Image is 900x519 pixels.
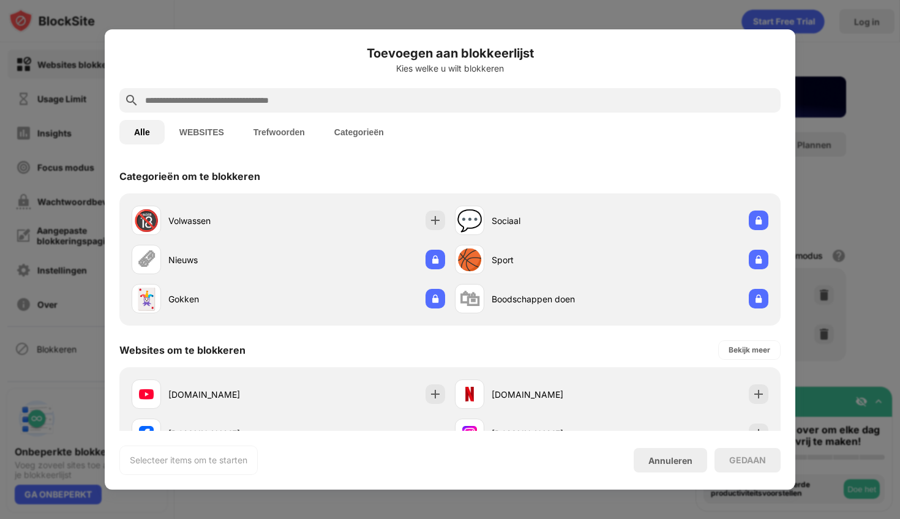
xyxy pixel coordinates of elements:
[729,344,770,356] div: Bekijk meer
[462,426,477,441] img: favicons
[729,455,766,465] div: GEDAAN
[239,120,320,144] button: Trefwoorden
[457,208,482,233] div: 💬
[136,247,157,272] div: 🗞
[459,286,480,312] div: 🛍
[168,388,288,401] div: [DOMAIN_NAME]
[492,388,612,401] div: [DOMAIN_NAME]
[462,387,477,401] img: favicons
[648,455,692,466] div: Annuleren
[139,387,154,401] img: favicons
[168,427,288,440] div: [DOMAIN_NAME]
[492,214,612,227] div: Sociaal
[124,93,139,108] img: search.svg
[393,429,445,438] span: Al geblokkeerd
[133,286,159,312] div: 🃏
[457,247,482,272] div: 🏀
[119,344,246,356] div: Websites om te blokkeren
[165,120,239,144] button: WEBSITES
[492,427,612,440] div: [DOMAIN_NAME]
[119,44,781,62] h6: Toevoegen aan blokkeerlijst
[492,293,612,305] div: Boodschappen doen
[168,253,288,266] div: Nieuws
[139,426,154,441] img: favicons
[133,208,159,233] div: 🔞
[119,170,260,182] div: Categorieën om te blokkeren
[119,120,165,144] button: Alle
[168,214,288,227] div: Volwassen
[119,64,781,73] div: Kies welke u wilt blokkeren
[492,253,612,266] div: Sport
[320,120,399,144] button: Categorieën
[130,454,247,466] div: Selecteer items om te starten
[168,293,288,305] div: Gokken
